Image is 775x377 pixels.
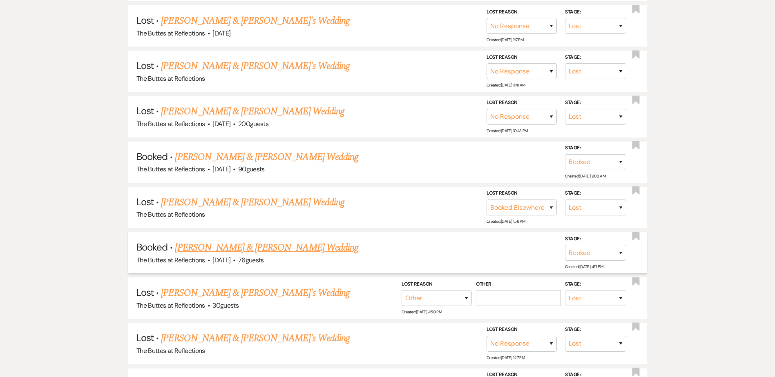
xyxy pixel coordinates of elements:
[487,53,557,62] label: Lost Reason
[136,104,154,117] span: Lost
[212,301,239,310] span: 30 guests
[565,173,605,179] span: Created: [DATE] 9:02 AM
[136,346,205,355] span: The Buttes at Reflections
[136,59,154,72] span: Lost
[212,29,230,38] span: [DATE]
[402,280,472,289] label: Lost Reason
[212,120,230,128] span: [DATE]
[487,37,523,42] span: Created: [DATE] 1:17 PM
[136,301,205,310] span: The Buttes at Reflections
[565,235,626,244] label: Stage:
[238,165,265,173] span: 90 guests
[402,309,442,315] span: Created: [DATE] 4:50 PM
[136,195,154,208] span: Lost
[238,256,264,264] span: 76 guests
[212,165,230,173] span: [DATE]
[136,210,205,219] span: The Buttes at Reflections
[565,280,626,289] label: Stage:
[565,98,626,107] label: Stage:
[487,98,557,107] label: Lost Reason
[161,104,344,119] a: [PERSON_NAME] & [PERSON_NAME] Wedding
[565,325,626,334] label: Stage:
[161,286,350,300] a: [PERSON_NAME] & [PERSON_NAME]'s Wedding
[487,128,527,133] span: Created: [DATE] 10:43 PM
[565,53,626,62] label: Stage:
[136,150,168,163] span: Booked
[487,355,525,360] span: Created: [DATE] 1:27 PM
[487,189,557,198] label: Lost Reason
[487,82,525,88] span: Created: [DATE] 11:41 AM
[136,241,168,253] span: Booked
[161,331,350,346] a: [PERSON_NAME] & [PERSON_NAME]'s Wedding
[487,325,557,334] label: Lost Reason
[238,120,268,128] span: 200 guests
[136,286,154,299] span: Lost
[487,219,525,224] span: Created: [DATE] 1:56 PM
[487,8,557,17] label: Lost Reason
[175,240,358,255] a: [PERSON_NAME] & [PERSON_NAME] Wedding
[212,256,230,264] span: [DATE]
[175,150,358,164] a: [PERSON_NAME] & [PERSON_NAME] Wedding
[476,280,561,289] label: Other
[161,195,344,210] a: [PERSON_NAME] & [PERSON_NAME] Wedding
[136,14,154,27] span: Lost
[161,59,350,73] a: [PERSON_NAME] & [PERSON_NAME]'s Wedding
[136,120,205,128] span: The Buttes at Reflections
[136,29,205,38] span: The Buttes at Reflections
[136,74,205,83] span: The Buttes at Reflections
[136,331,154,344] span: Lost
[565,189,626,198] label: Stage:
[161,13,350,28] a: [PERSON_NAME] & [PERSON_NAME]'s Wedding
[565,264,603,269] span: Created: [DATE] 4:17 PM
[565,144,626,153] label: Stage:
[565,8,626,17] label: Stage:
[136,256,205,264] span: The Buttes at Reflections
[136,165,205,173] span: The Buttes at Reflections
